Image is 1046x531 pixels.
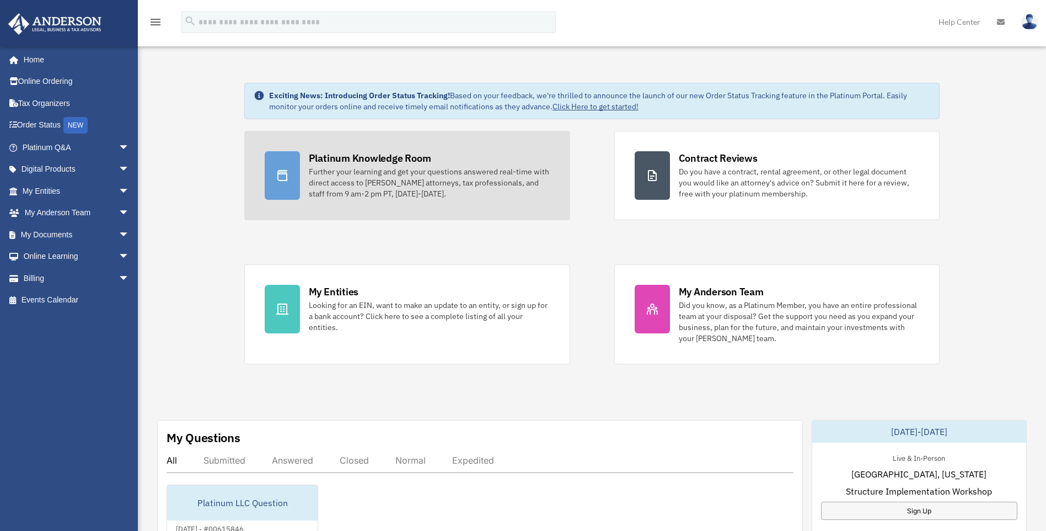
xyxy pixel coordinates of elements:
[8,246,146,268] a: Online Learningarrow_drop_down
[184,15,196,27] i: search
[119,202,141,225] span: arrow_drop_down
[119,158,141,181] span: arrow_drop_down
[821,502,1017,520] a: Sign Up
[203,455,245,466] div: Submitted
[309,285,358,299] div: My Entities
[679,285,764,299] div: My Anderson Team
[679,300,920,344] div: Did you know, as a Platinum Member, you have an entire professional team at your disposal? Get th...
[119,246,141,268] span: arrow_drop_down
[1021,14,1038,30] img: User Pic
[167,455,177,466] div: All
[269,91,450,100] strong: Exciting News: Introducing Order Status Tracking!
[395,455,426,466] div: Normal
[149,19,162,29] a: menu
[5,13,105,35] img: Anderson Advisors Platinum Portal
[846,485,992,498] span: Structure Implementation Workshop
[8,289,146,311] a: Events Calendar
[8,92,146,114] a: Tax Organizers
[8,180,146,202] a: My Entitiesarrow_drop_down
[8,267,146,289] a: Billingarrow_drop_down
[8,49,141,71] a: Home
[8,71,146,93] a: Online Ordering
[309,151,431,165] div: Platinum Knowledge Room
[63,117,88,134] div: NEW
[552,102,639,111] a: Click Here to get started!
[8,158,146,180] a: Digital Productsarrow_drop_down
[244,264,570,364] a: My Entities Looking for an EIN, want to make an update to an entity, or sign up for a bank accoun...
[851,468,986,481] span: [GEOGRAPHIC_DATA], [US_STATE]
[119,136,141,159] span: arrow_drop_down
[679,166,920,199] div: Do you have a contract, rental agreement, or other legal document you would like an attorney's ad...
[8,114,146,137] a: Order StatusNEW
[452,455,494,466] div: Expedited
[309,166,550,199] div: Further your learning and get your questions answered real-time with direct access to [PERSON_NAM...
[884,452,954,463] div: Live & In-Person
[614,131,940,220] a: Contract Reviews Do you have a contract, rental agreement, or other legal document you would like...
[812,421,1026,443] div: [DATE]-[DATE]
[119,180,141,203] span: arrow_drop_down
[167,485,318,521] div: Platinum LLC Question
[8,202,146,224] a: My Anderson Teamarrow_drop_down
[119,267,141,290] span: arrow_drop_down
[8,224,146,246] a: My Documentsarrow_drop_down
[679,151,758,165] div: Contract Reviews
[244,131,570,220] a: Platinum Knowledge Room Further your learning and get your questions answered real-time with dire...
[309,300,550,333] div: Looking for an EIN, want to make an update to an entity, or sign up for a bank account? Click her...
[167,429,240,446] div: My Questions
[340,455,369,466] div: Closed
[272,455,313,466] div: Answered
[8,136,146,158] a: Platinum Q&Aarrow_drop_down
[269,90,931,112] div: Based on your feedback, we're thrilled to announce the launch of our new Order Status Tracking fe...
[614,264,940,364] a: My Anderson Team Did you know, as a Platinum Member, you have an entire professional team at your...
[149,15,162,29] i: menu
[119,224,141,246] span: arrow_drop_down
